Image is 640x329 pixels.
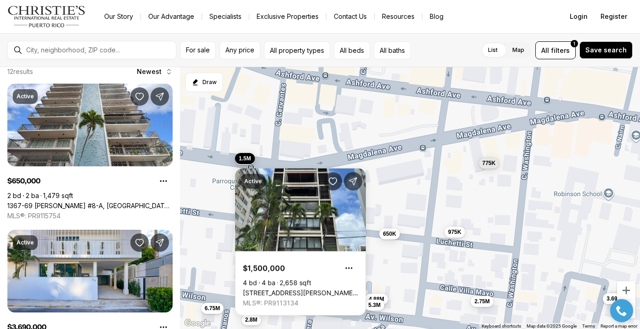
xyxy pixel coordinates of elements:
[239,155,251,162] span: 1.5M
[244,178,262,185] p: Active
[141,10,202,23] a: Our Advantage
[448,228,461,235] span: 975K
[326,10,374,23] button: Contact Us
[7,68,33,75] p: 12 results
[369,295,384,302] span: 4.88M
[479,158,500,169] button: 775K
[324,172,342,191] button: Save Property: 1307 AVENIDA MAGDALENA #2
[202,10,249,23] a: Specialists
[535,41,576,59] button: Allfilters1
[205,305,220,312] span: 6.75M
[365,300,384,311] button: 5.3M
[603,293,625,304] button: 3.69M
[374,41,411,59] button: All baths
[551,45,570,55] span: filters
[422,10,451,23] a: Blog
[180,41,216,59] button: For sale
[17,93,34,100] p: Active
[601,13,627,20] span: Register
[130,233,149,252] button: Save Property: 66 PLACID COURT
[582,323,595,329] a: Terms (opens in new tab)
[185,73,223,92] button: Start drawing
[334,41,370,59] button: All beds
[130,87,149,106] button: Save Property: 1367-69 LUCHETTI #8-A
[249,10,326,23] a: Exclusive Properties
[444,226,465,237] button: 975K
[617,281,635,300] button: Zoom in
[340,259,358,278] button: Property options
[17,239,34,246] p: Active
[375,10,422,23] a: Resources
[601,323,637,329] a: Report a map error
[154,172,173,190] button: Property options
[585,46,627,54] span: Save search
[151,233,169,252] button: Share Property
[471,295,493,306] button: 2.75M
[225,46,254,54] span: Any price
[541,45,549,55] span: All
[505,42,532,58] label: Map
[573,40,575,47] span: 1
[201,303,224,314] button: 6.75M
[595,7,633,26] button: Register
[245,316,258,323] span: 2.8M
[527,323,577,329] span: Map data ©2025 Google
[481,42,505,58] label: List
[579,41,633,59] button: Save search
[137,68,162,75] span: Newest
[241,314,261,325] button: 2.8M
[570,13,588,20] span: Login
[264,41,330,59] button: All property types
[7,6,86,28] img: logo
[131,62,178,81] button: Newest
[379,228,400,239] button: 650K
[344,172,362,191] button: Share Property
[97,10,140,23] a: Our Story
[368,301,381,309] span: 5.3M
[235,153,255,164] button: 1.5M
[7,202,173,210] a: 1367-69 LUCHETTI #8-A, SAN JUAN PR, 00907
[219,41,260,59] button: Any price
[186,46,210,54] span: For sale
[365,293,387,304] button: 4.88M
[564,7,593,26] button: Login
[243,289,358,297] a: 1307 AVENIDA MAGDALENA #2, SAN JUAN PR, 00907
[383,230,396,237] span: 650K
[151,87,169,106] button: Share Property
[483,159,496,167] span: 775K
[474,297,489,305] span: 2.75M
